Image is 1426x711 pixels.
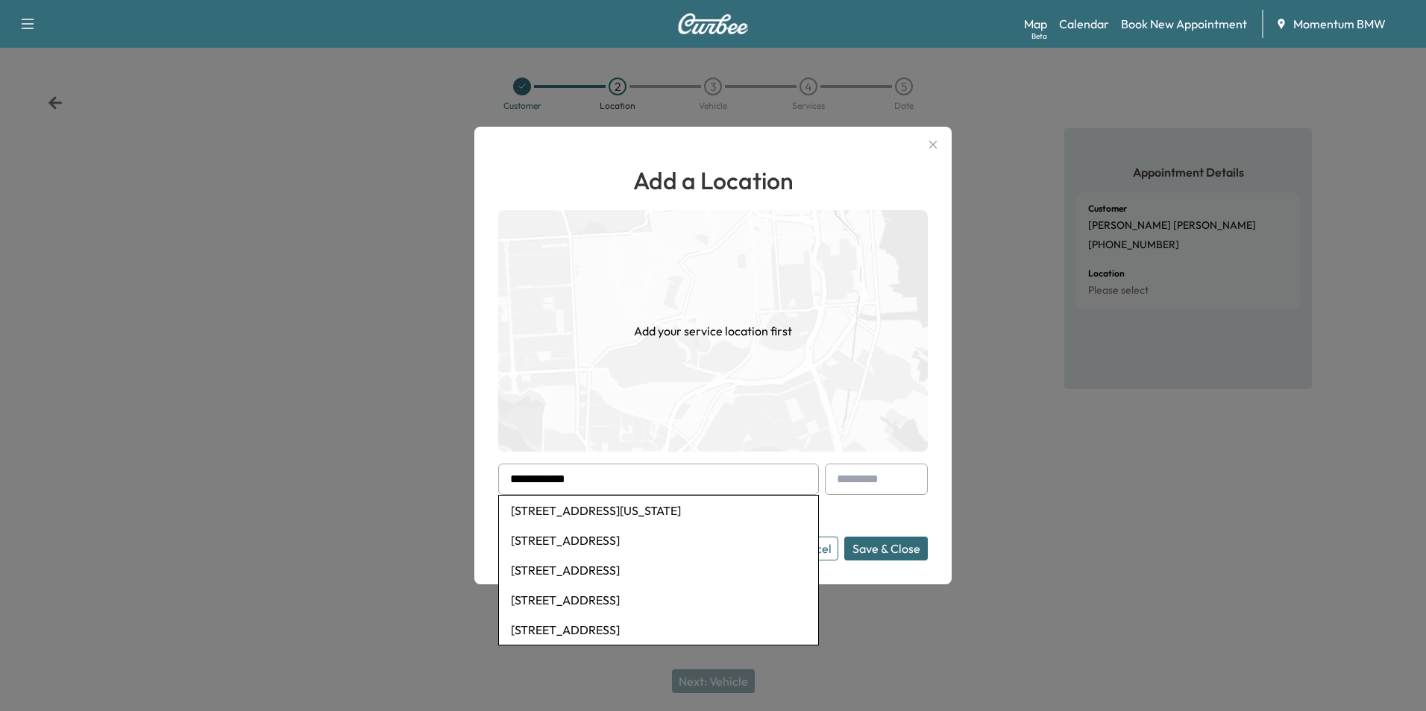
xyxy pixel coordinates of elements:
[499,525,818,555] li: [STREET_ADDRESS]
[1059,15,1109,33] a: Calendar
[499,555,818,585] li: [STREET_ADDRESS]
[1024,15,1047,33] a: MapBeta
[1293,15,1386,33] span: Momentum BMW
[499,585,818,615] li: [STREET_ADDRESS]
[499,496,818,525] li: [STREET_ADDRESS][US_STATE]
[1121,15,1247,33] a: Book New Appointment
[634,322,792,340] h1: Add your service location first
[499,615,818,645] li: [STREET_ADDRESS]
[498,162,928,198] h1: Add a Location
[1031,31,1047,42] div: Beta
[498,210,928,452] img: empty-map-CL6vilOE.png
[677,13,749,34] img: Curbee Logo
[844,537,928,560] button: Save & Close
